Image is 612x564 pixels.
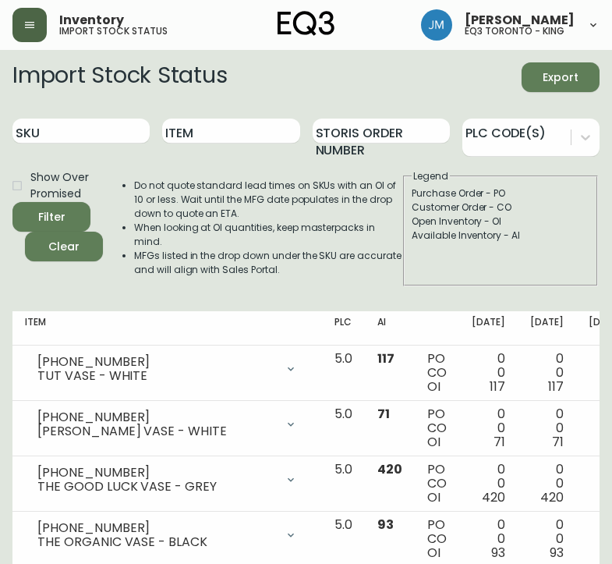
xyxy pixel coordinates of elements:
li: MFGs listed in the drop down under the SKU are accurate and will align with Sales Portal. [134,249,402,277]
span: 117 [377,349,394,367]
span: OI [427,544,440,562]
legend: Legend [412,169,450,183]
div: THE ORGANIC VASE - BLACK [37,535,275,549]
div: 0 0 [530,407,564,449]
button: Filter [12,202,90,232]
div: PO CO [427,352,447,394]
th: AI [365,311,415,346]
span: 420 [377,460,402,478]
td: 5.0 [322,456,365,512]
li: Do not quote standard lead times on SKUs with an OI of 10 or less. Wait until the MFG date popula... [134,179,402,221]
div: PO CO [427,463,447,505]
th: [DATE] [518,311,576,346]
h5: import stock status [59,27,168,36]
span: 93 [491,544,505,562]
div: [PHONE_NUMBER] [37,410,275,424]
div: [PHONE_NUMBER]TUT VASE - WHITE [25,352,310,386]
span: Clear [37,237,90,257]
span: OI [427,488,440,506]
span: Export [534,68,587,87]
div: PO CO [427,407,447,449]
button: Export [522,62,600,92]
th: PLC [322,311,365,346]
div: THE GOOD LUCK VASE - GREY [37,480,275,494]
span: 117 [548,378,564,396]
span: OI [427,378,440,396]
div: [PHONE_NUMBER] [37,355,275,369]
td: 5.0 [322,401,365,456]
div: Purchase Order - PO [412,186,589,200]
div: [PHONE_NUMBER]THE ORGANIC VASE - BLACK [25,518,310,552]
div: TUT VASE - WHITE [37,369,275,383]
span: 93 [377,516,394,534]
span: 117 [490,378,505,396]
div: PO CO [427,518,447,560]
span: 93 [550,544,564,562]
th: [DATE] [459,311,518,346]
h5: eq3 toronto - king [465,27,564,36]
div: 0 0 [530,518,564,560]
div: Available Inventory - AI [412,229,589,243]
span: OI [427,433,440,451]
div: [PHONE_NUMBER]THE GOOD LUCK VASE - GREY [25,463,310,497]
div: 0 0 [472,407,505,449]
div: Customer Order - CO [412,200,589,215]
div: [PHONE_NUMBER] [37,521,275,535]
div: 0 0 [472,352,505,394]
h2: Import Stock Status [12,62,227,92]
span: Show Over Promised [30,169,90,202]
div: [PHONE_NUMBER] [37,466,275,480]
span: 71 [377,405,390,423]
div: 0 0 [530,463,564,505]
span: 71 [493,433,505,451]
span: 420 [540,488,564,506]
button: Clear [25,232,103,261]
div: 0 0 [472,518,505,560]
div: [PERSON_NAME] VASE - WHITE [37,424,275,438]
div: Open Inventory - OI [412,215,589,229]
span: [PERSON_NAME] [465,14,575,27]
th: Item [12,311,322,346]
div: 0 0 [530,352,564,394]
li: When looking at OI quantities, keep masterpacks in mind. [134,221,402,249]
span: Inventory [59,14,124,27]
span: 71 [552,433,564,451]
td: 5.0 [322,346,365,401]
img: b88646003a19a9f750de19192e969c24 [421,9,452,41]
span: 420 [482,488,505,506]
img: logo [278,11,335,36]
div: [PHONE_NUMBER][PERSON_NAME] VASE - WHITE [25,407,310,442]
div: 0 0 [472,463,505,505]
